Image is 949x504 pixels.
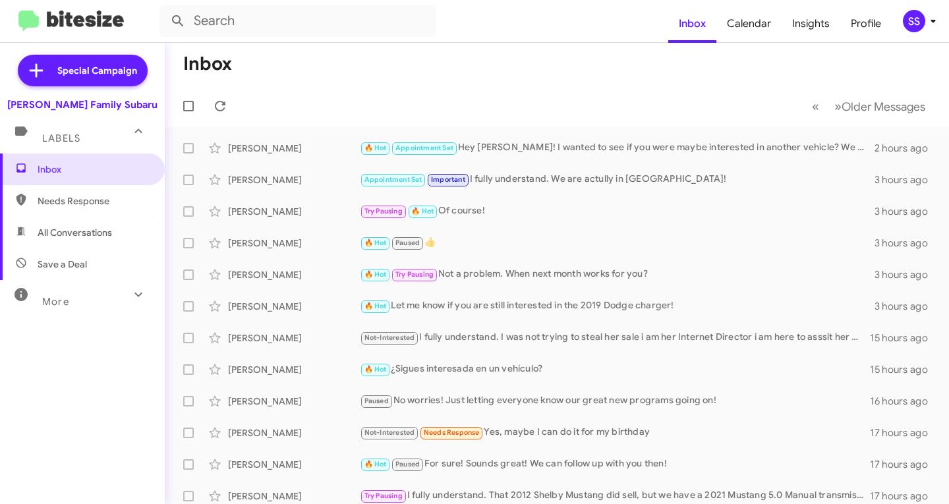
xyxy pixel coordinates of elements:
div: Hey [PERSON_NAME]! I wanted to see if you were maybe interested in another vehicle? We might have... [360,140,875,155]
span: » [834,98,842,115]
div: I fully understand. I was not trying to steal her sale i am her Internet Director i am here to as... [360,330,870,345]
span: 🔥 Hot [364,302,387,310]
span: All Conversations [38,226,112,239]
nav: Page navigation example [805,93,933,120]
span: 🔥 Hot [364,270,387,279]
div: I fully understand. That 2012 Shelby Mustang did sell, but we have a 2021 Mustang 5.0 Manual tran... [360,488,870,503]
a: Profile [840,5,892,43]
a: Insights [782,5,840,43]
h1: Inbox [183,53,232,74]
div: I fully understand. We are actully in [GEOGRAPHIC_DATA]! [360,172,875,187]
span: Try Pausing [364,207,403,215]
span: 🔥 Hot [364,365,387,374]
div: [PERSON_NAME] [228,173,360,186]
span: Paused [395,460,420,468]
div: ¿Sigues interesada en un vehículo? [360,362,870,377]
span: Try Pausing [364,491,403,500]
span: Try Pausing [395,270,434,279]
span: Save a Deal [38,258,87,271]
div: 3 hours ago [875,268,938,281]
div: 17 hours ago [870,490,938,503]
span: « [812,98,819,115]
span: 🔥 Hot [364,144,387,152]
div: 15 hours ago [870,363,938,376]
button: Next [826,93,933,120]
div: [PERSON_NAME] [228,205,360,218]
div: Let me know if you are still interested in the 2019 Dodge charger! [360,298,875,314]
span: More [42,296,69,308]
span: Appointment Set [395,144,453,152]
span: 🔥 Hot [364,460,387,468]
div: 3 hours ago [875,173,938,186]
span: Not-Interested [364,333,415,342]
span: 🔥 Hot [411,207,434,215]
div: No worries! Just letting everyone know our great new programs going on! [360,393,870,408]
div: 3 hours ago [875,205,938,218]
button: SS [892,10,935,32]
span: Needs Response [38,194,150,208]
div: [PERSON_NAME] [228,268,360,281]
div: For sure! Sounds great! We can follow up with you then! [360,457,870,472]
span: 🔥 Hot [364,238,387,247]
span: Important [431,175,465,184]
span: Inbox [38,163,150,176]
div: [PERSON_NAME] [228,300,360,313]
div: 17 hours ago [870,458,938,471]
div: Not a problem. When next month works for you? [360,267,875,282]
a: Inbox [668,5,716,43]
a: Calendar [716,5,782,43]
span: Needs Response [424,428,480,437]
button: Previous [804,93,827,120]
span: Not-Interested [364,428,415,437]
div: Of course! [360,204,875,219]
div: [PERSON_NAME] Family Subaru [7,98,158,111]
a: Special Campaign [18,55,148,86]
span: Paused [395,238,420,247]
div: 👍 [360,235,875,250]
input: Search [159,5,436,37]
div: [PERSON_NAME] [228,490,360,503]
span: Older Messages [842,99,925,114]
div: [PERSON_NAME] [228,426,360,439]
div: 16 hours ago [870,395,938,408]
div: 3 hours ago [875,237,938,250]
span: Appointment Set [364,175,422,184]
div: [PERSON_NAME] [228,458,360,471]
div: 15 hours ago [870,331,938,345]
div: 2 hours ago [875,142,938,155]
div: 3 hours ago [875,300,938,313]
span: Labels [42,132,80,144]
div: 17 hours ago [870,426,938,439]
div: Yes, maybe I can do it for my birthday [360,425,870,440]
div: [PERSON_NAME] [228,363,360,376]
span: Special Campaign [57,64,137,77]
div: [PERSON_NAME] [228,237,360,250]
div: [PERSON_NAME] [228,142,360,155]
div: [PERSON_NAME] [228,395,360,408]
div: SS [903,10,925,32]
span: Paused [364,397,389,405]
div: [PERSON_NAME] [228,331,360,345]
